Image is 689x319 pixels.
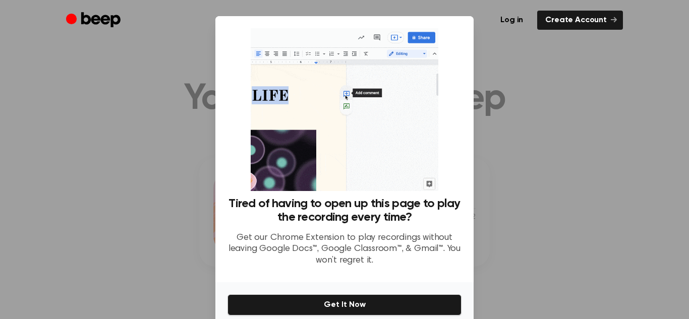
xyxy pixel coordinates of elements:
img: Beep extension in action [251,28,438,191]
a: Beep [66,11,123,30]
h3: Tired of having to open up this page to play the recording every time? [227,197,462,224]
button: Get It Now [227,294,462,315]
a: Create Account [537,11,623,30]
a: Log in [492,11,531,30]
p: Get our Chrome Extension to play recordings without leaving Google Docs™, Google Classroom™, & Gm... [227,232,462,267]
